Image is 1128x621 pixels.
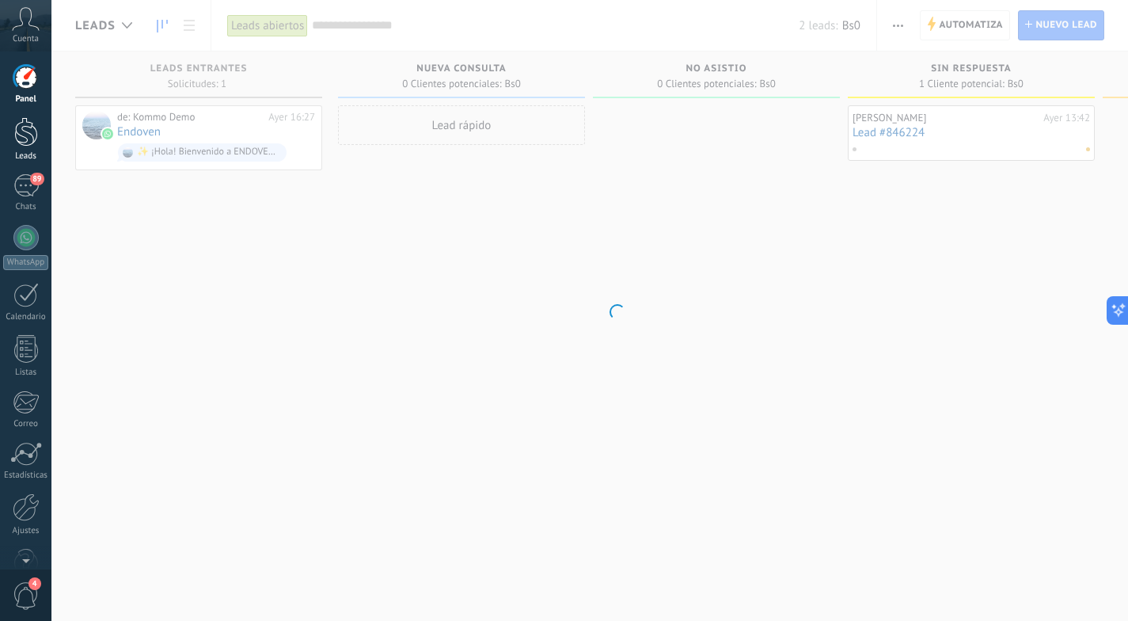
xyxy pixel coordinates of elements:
div: Ajustes [3,526,49,536]
span: Cuenta [13,34,39,44]
div: Chats [3,202,49,212]
div: Leads [3,151,49,162]
div: Panel [3,94,49,105]
div: WhatsApp [3,255,48,270]
span: 89 [30,173,44,185]
div: Estadísticas [3,471,49,481]
span: 4 [28,577,41,590]
div: Listas [3,368,49,378]
div: Correo [3,419,49,429]
div: Calendario [3,312,49,322]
